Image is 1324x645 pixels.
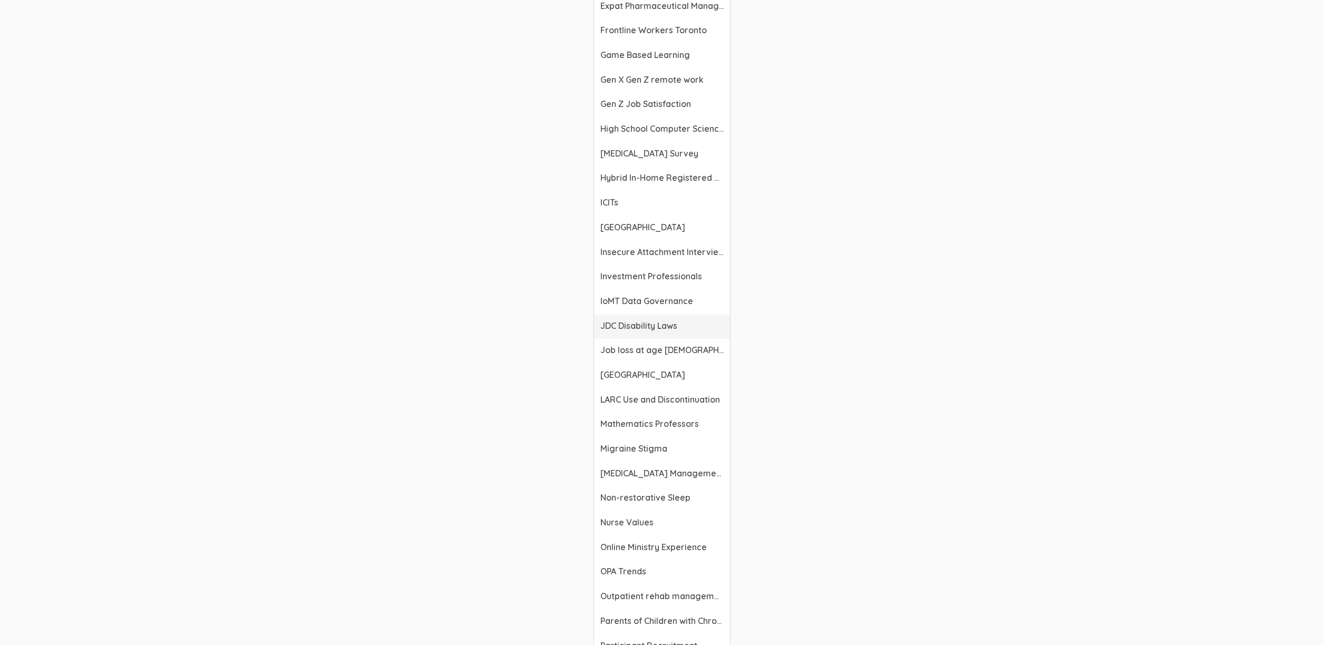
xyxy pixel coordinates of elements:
a: [MEDICAL_DATA] Management [594,462,730,487]
span: ICITs [600,197,724,209]
span: JDC Disability Laws [600,320,724,332]
span: [GEOGRAPHIC_DATA] [600,221,724,233]
span: OPA Trends [600,565,724,578]
a: Job loss at age [DEMOGRAPHIC_DATA]+ [594,339,730,364]
span: Frontline Workers Toronto [600,24,724,36]
a: ICITs [594,191,730,216]
span: Migraine Stigma [600,443,724,455]
span: Non-restorative Sleep [600,492,724,504]
span: Hybrid In-Home Registered Nurses [600,172,724,184]
span: Insecure Attachment Interviews [600,246,724,258]
a: Hybrid In-Home Registered Nurses [594,167,730,191]
a: OPA Trends [594,560,730,585]
a: Parents of Children with Chronic Conditions [594,610,730,634]
a: Mathematics Professors [594,413,730,437]
a: High School Computer Science Students of Color [594,118,730,142]
a: JDC Disability Laws [594,315,730,339]
iframe: Chat Widget [1271,594,1324,645]
span: Job loss at age [DEMOGRAPHIC_DATA]+ [600,344,724,356]
a: IoMT Data Governance [594,290,730,315]
a: Nurse Values [594,511,730,536]
span: High School Computer Science Students of Color [600,123,724,135]
span: IoMT Data Governance [600,295,724,307]
span: [MEDICAL_DATA] Survey [600,148,724,160]
a: Outpatient rehab management of no shows and cancellations [594,585,730,610]
a: [GEOGRAPHIC_DATA] [594,216,730,241]
span: Nurse Values [600,516,724,529]
a: Investment Professionals [594,265,730,290]
span: Gen Z Job Satisfaction [600,98,724,110]
span: LARC Use and Discontinuation [600,394,724,406]
span: [MEDICAL_DATA] Management [600,467,724,480]
span: Outpatient rehab management of no shows and cancellations [600,590,724,602]
span: [GEOGRAPHIC_DATA] [600,369,724,381]
span: Mathematics Professors [600,418,724,430]
a: Gen Z Job Satisfaction [594,93,730,118]
span: Investment Professionals [600,270,724,282]
a: Frontline Workers Toronto [594,19,730,44]
a: LARC Use and Discontinuation [594,388,730,413]
a: [GEOGRAPHIC_DATA] [594,364,730,388]
span: Online Ministry Experience [600,541,724,553]
a: Gen X Gen Z remote work [594,69,730,93]
a: Online Ministry Experience [594,536,730,561]
a: [MEDICAL_DATA] Survey [594,142,730,167]
a: Non-restorative Sleep [594,486,730,511]
span: Parents of Children with Chronic Conditions [600,615,724,627]
a: Game Based Learning [594,44,730,69]
span: Game Based Learning [600,49,724,61]
a: Insecure Attachment Interviews [594,241,730,266]
span: Gen X Gen Z remote work [600,74,724,86]
a: Migraine Stigma [594,437,730,462]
